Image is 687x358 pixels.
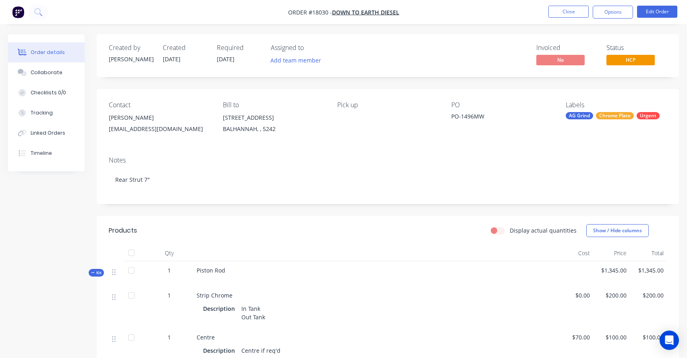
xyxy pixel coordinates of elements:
[596,333,627,341] span: $100.00
[223,101,324,109] div: Bill to
[633,266,664,275] span: $1,345.00
[536,55,585,65] span: No
[109,44,153,52] div: Created by
[8,103,85,123] button: Tracking
[217,55,235,63] span: [DATE]
[8,123,85,143] button: Linked Orders
[89,269,104,277] div: Kit
[451,101,552,109] div: PO
[168,266,171,275] span: 1
[559,333,590,341] span: $70.00
[223,123,324,135] div: BALHANNAH, , 5242
[548,6,589,18] button: Close
[217,44,261,52] div: Required
[91,270,102,276] span: Kit
[266,55,326,66] button: Add team member
[566,112,593,119] div: AG Grind
[238,345,284,356] div: Centre if req'd
[163,44,207,52] div: Created
[596,112,634,119] div: Chrome Plate
[8,143,85,163] button: Timeline
[109,55,153,63] div: [PERSON_NAME]
[630,245,667,261] div: Total
[606,44,667,52] div: Status
[12,6,24,18] img: Factory
[337,101,438,109] div: Pick up
[223,112,324,138] div: [STREET_ADDRESS]BALHANNAH, , 5242
[633,291,664,300] span: $200.00
[197,291,232,299] span: Strip Chrome
[203,303,238,314] div: Description
[109,101,210,109] div: Contact
[596,266,627,275] span: $1,345.00
[271,44,351,52] div: Assigned to
[31,129,65,137] div: Linked Orders
[109,123,210,135] div: [EMAIL_ADDRESS][DOMAIN_NAME]
[168,333,171,341] span: 1
[559,291,590,300] span: $0.00
[163,55,181,63] span: [DATE]
[271,55,326,66] button: Add team member
[606,55,655,65] span: HCP
[606,55,655,67] button: HCP
[197,266,225,274] span: Piston Rod
[593,245,630,261] div: Price
[203,345,238,356] div: Description
[586,224,649,237] button: Show / Hide columns
[109,156,667,164] div: Notes
[223,112,324,123] div: [STREET_ADDRESS]
[109,112,210,123] div: [PERSON_NAME]
[593,6,633,19] button: Options
[288,8,332,16] span: Order #18030 -
[8,83,85,103] button: Checklists 0/0
[660,331,679,350] div: Open Intercom Messenger
[109,112,210,138] div: [PERSON_NAME][EMAIL_ADDRESS][DOMAIN_NAME]
[168,291,171,300] span: 1
[637,112,660,119] div: Urgent
[596,291,627,300] span: $200.00
[332,8,399,16] a: Down To Earth Diesel
[451,112,552,123] div: PO-1496MW
[31,89,66,96] div: Checklists 0/0
[109,226,137,235] div: Products
[536,44,597,52] div: Invoiced
[31,49,65,56] div: Order details
[556,245,593,261] div: Cost
[31,150,52,157] div: Timeline
[145,245,193,261] div: Qty
[109,167,667,192] div: Rear Strut 7"
[637,6,677,18] button: Edit Order
[238,303,268,323] div: In Tank Out Tank
[8,42,85,62] button: Order details
[510,226,577,235] label: Display actual quantities
[31,109,53,117] div: Tracking
[633,333,664,341] span: $100.00
[197,333,215,341] span: Centre
[566,101,667,109] div: Labels
[8,62,85,83] button: Collaborate
[31,69,62,76] div: Collaborate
